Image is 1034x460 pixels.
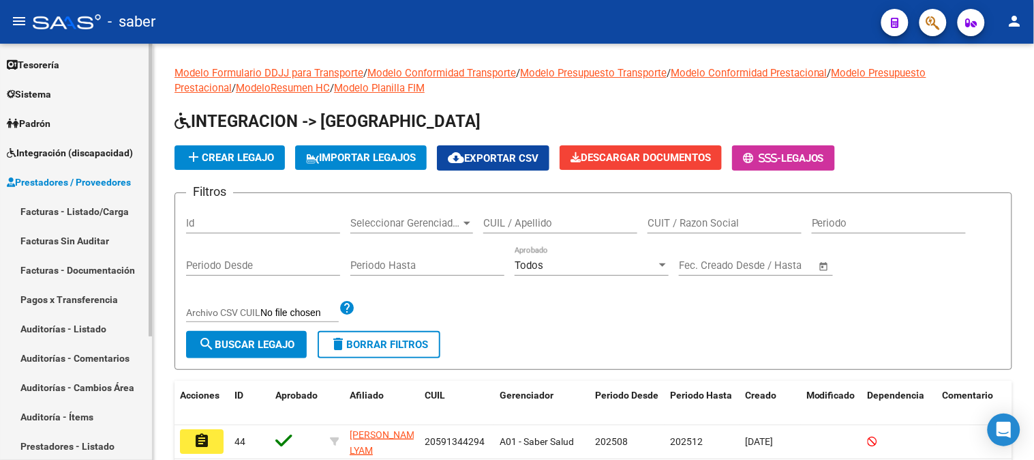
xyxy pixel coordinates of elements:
[670,390,732,401] span: Periodo Hasta
[295,145,427,170] button: IMPORTAR LEGAJOS
[1007,13,1023,29] mat-icon: person
[185,149,202,165] mat-icon: add
[174,112,481,131] span: INTEGRACION -> [GEOGRAPHIC_DATA]
[500,436,574,447] span: A01 - Saber Salud
[862,381,937,426] datatable-header-cell: Dependencia
[367,67,516,79] a: Modelo Conformidad Transporte
[339,300,355,316] mat-icon: help
[318,331,440,358] button: Borrar Filtros
[7,57,59,72] span: Tesorería
[7,116,50,131] span: Padrón
[275,390,318,401] span: Aprobado
[186,182,233,201] h3: Filtros
[236,82,330,94] a: ModeloResumen HC
[595,390,658,401] span: Periodo Desde
[806,390,855,401] span: Modificado
[7,175,131,190] span: Prestadores / Proveedores
[260,307,339,319] input: Archivo CSV CUIL
[174,67,363,79] a: Modelo Formulario DDJJ para Transporte
[732,145,835,171] button: -Legajos
[515,259,543,272] span: Todos
[590,381,665,426] datatable-header-cell: Periodo Desde
[234,390,243,401] span: ID
[801,381,862,426] datatable-header-cell: Modificado
[234,436,245,447] span: 44
[11,13,27,29] mat-icon: menu
[425,390,445,401] span: CUIL
[229,381,270,426] datatable-header-cell: ID
[745,390,776,401] span: Creado
[180,390,219,401] span: Acciones
[817,259,832,274] button: Open calendar
[7,87,51,102] span: Sistema
[198,339,294,351] span: Buscar Legajo
[185,152,274,164] span: Crear Legajo
[679,259,734,272] input: Fecha inicio
[7,145,133,160] span: Integración (discapacidad)
[670,436,703,447] span: 202512
[571,152,711,164] span: Descargar Documentos
[174,381,229,426] datatable-header-cell: Acciones
[350,217,461,229] span: Seleccionar Gerenciador
[500,390,553,401] span: Gerenciador
[350,390,384,401] span: Afiliado
[746,259,812,272] input: Fecha fin
[270,381,324,426] datatable-header-cell: Aprobado
[448,152,538,164] span: Exportar CSV
[108,7,155,37] span: - saber
[743,152,781,164] span: -
[937,381,1019,426] datatable-header-cell: Comentario
[306,152,416,164] span: IMPORTAR LEGAJOS
[330,336,346,352] mat-icon: delete
[198,336,215,352] mat-icon: search
[425,436,485,447] span: 20591344294
[671,67,827,79] a: Modelo Conformidad Prestacional
[781,152,824,164] span: Legajos
[740,381,801,426] datatable-header-cell: Creado
[330,339,428,351] span: Borrar Filtros
[186,307,260,318] span: Archivo CSV CUIL
[665,381,740,426] datatable-header-cell: Periodo Hasta
[988,414,1020,446] div: Open Intercom Messenger
[494,381,590,426] datatable-header-cell: Gerenciador
[448,149,464,166] mat-icon: cloud_download
[194,433,210,449] mat-icon: assignment
[186,331,307,358] button: Buscar Legajo
[520,67,667,79] a: Modelo Presupuesto Transporte
[334,82,425,94] a: Modelo Planilla FIM
[868,390,925,401] span: Dependencia
[419,381,494,426] datatable-header-cell: CUIL
[943,390,994,401] span: Comentario
[437,145,549,171] button: Exportar CSV
[560,145,722,170] button: Descargar Documentos
[745,436,773,447] span: [DATE]
[344,381,419,426] datatable-header-cell: Afiliado
[174,145,285,170] button: Crear Legajo
[595,436,628,447] span: 202508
